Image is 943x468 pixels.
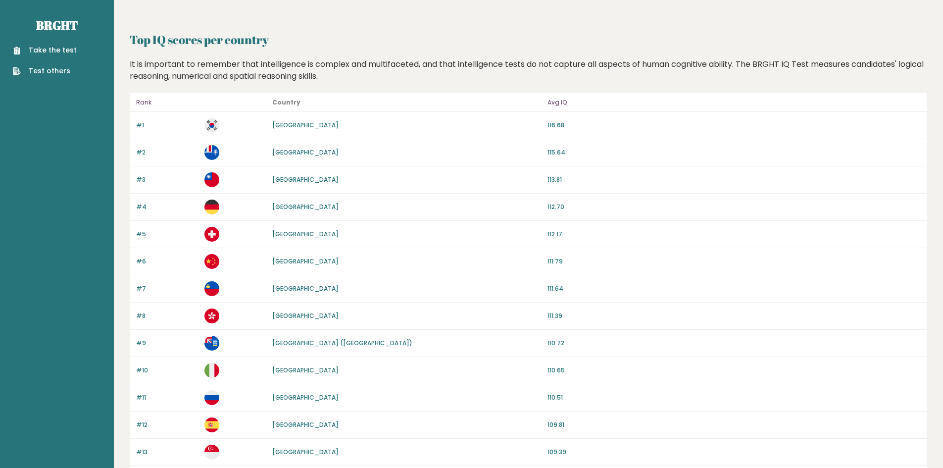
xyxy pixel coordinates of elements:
a: [GEOGRAPHIC_DATA] ([GEOGRAPHIC_DATA]) [272,339,412,347]
p: #10 [136,366,199,375]
a: [GEOGRAPHIC_DATA] [272,366,339,374]
p: Avg IQ [547,97,921,108]
p: #8 [136,312,199,320]
a: Test others [13,66,77,76]
p: 109.39 [547,448,921,457]
img: it.svg [204,363,219,378]
img: kr.svg [204,118,219,133]
p: Rank [136,97,199,108]
p: #7 [136,284,199,293]
img: tf.svg [204,145,219,160]
a: [GEOGRAPHIC_DATA] [272,175,339,184]
p: #13 [136,448,199,457]
p: #12 [136,420,199,429]
p: 109.81 [547,420,921,429]
img: es.svg [204,417,219,432]
img: fk.svg [204,336,219,351]
img: li.svg [204,281,219,296]
p: #11 [136,393,199,402]
p: 116.68 [547,121,921,130]
p: 112.70 [547,203,921,211]
img: cn.svg [204,254,219,269]
img: sg.svg [204,445,219,460]
p: 115.64 [547,148,921,157]
img: hk.svg [204,309,219,323]
h2: Top IQ scores per country [130,31,927,49]
img: de.svg [204,200,219,214]
a: [GEOGRAPHIC_DATA] [272,393,339,402]
a: [GEOGRAPHIC_DATA] [272,230,339,238]
div: It is important to remember that intelligence is complex and multifaceted, and that intelligence ... [126,58,931,82]
a: [GEOGRAPHIC_DATA] [272,257,339,265]
p: #9 [136,339,199,348]
p: 110.51 [547,393,921,402]
a: Take the test [13,45,77,55]
img: tw.svg [204,172,219,187]
p: #1 [136,121,199,130]
p: #5 [136,230,199,239]
p: 112.17 [547,230,921,239]
p: #3 [136,175,199,184]
p: 110.72 [547,339,921,348]
p: #4 [136,203,199,211]
img: ru.svg [204,390,219,405]
b: Country [272,98,300,106]
p: 111.64 [547,284,921,293]
p: 113.81 [547,175,921,184]
p: 110.65 [547,366,921,375]
p: #6 [136,257,199,266]
a: [GEOGRAPHIC_DATA] [272,284,339,293]
a: [GEOGRAPHIC_DATA] [272,148,339,156]
a: [GEOGRAPHIC_DATA] [272,121,339,129]
p: #2 [136,148,199,157]
a: [GEOGRAPHIC_DATA] [272,420,339,429]
a: [GEOGRAPHIC_DATA] [272,448,339,456]
img: ch.svg [204,227,219,242]
a: [GEOGRAPHIC_DATA] [272,203,339,211]
a: Brght [36,17,78,33]
p: 111.39 [547,312,921,320]
a: [GEOGRAPHIC_DATA] [272,312,339,320]
p: 111.79 [547,257,921,266]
